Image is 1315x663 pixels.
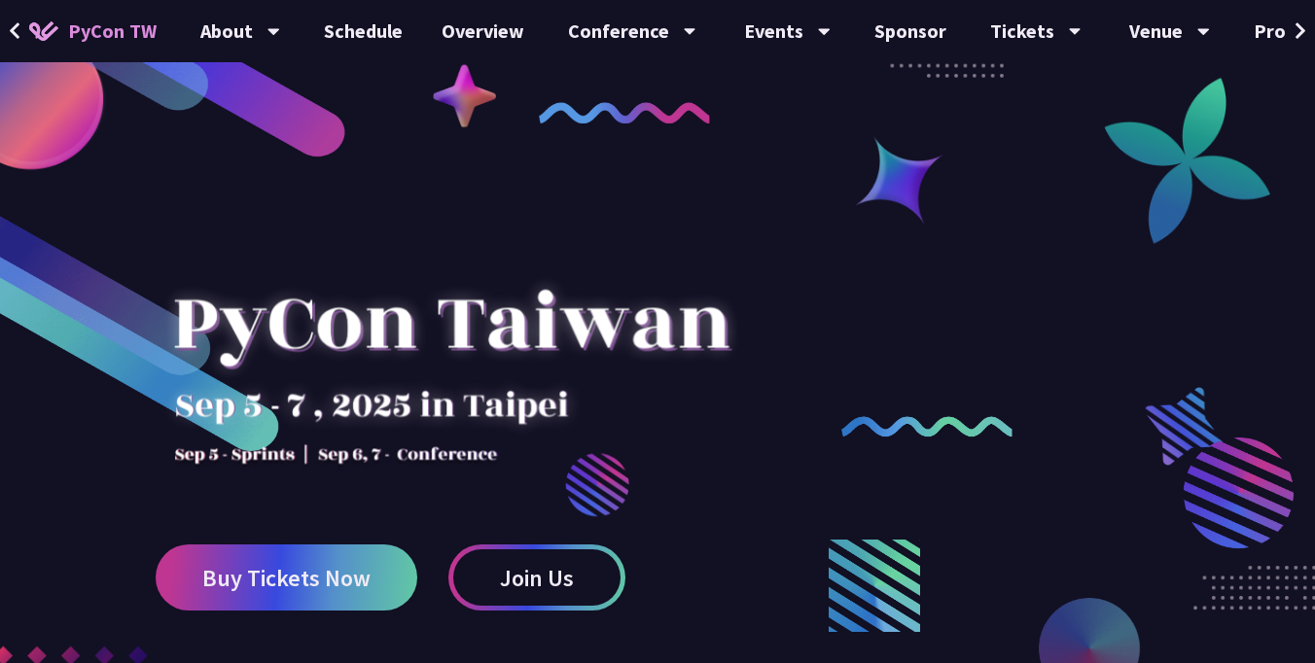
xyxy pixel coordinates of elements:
[500,566,574,590] span: Join Us
[539,102,710,123] img: curly-1.ebdbada.png
[68,17,157,46] span: PyCon TW
[29,21,58,41] img: Home icon of PyCon TW 2025
[10,7,176,55] a: PyCon TW
[841,416,1013,437] img: curly-2.e802c9f.png
[448,544,625,611] a: Join Us
[156,544,417,611] a: Buy Tickets Now
[202,566,371,590] span: Buy Tickets Now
